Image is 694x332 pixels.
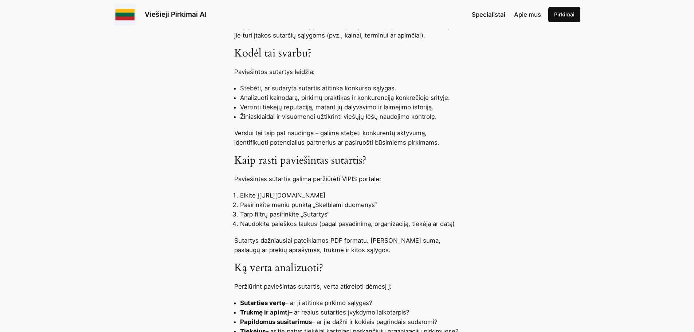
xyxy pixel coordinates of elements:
li: Analizuoti kainodarą, pirkimų praktikas ir konkurenciją konkrečioje srityje. [240,93,460,102]
a: [URL][DOMAIN_NAME] [259,192,325,199]
p: Taip pat skelbiami sutarčių pakeitimai, pratęsimai ar papildomi susitarimai, jei jie turi įtakos ... [234,21,460,40]
strong: Papildomus susitarimus [240,318,312,325]
a: Specialistai [472,10,505,19]
li: – ar jie dažni ir kokiais pagrindais sudaromi? [240,317,460,327]
span: Specialistai [472,11,505,18]
li: Tarp filtrų pasirinkite „Sutartys“ [240,210,460,219]
strong: Trukmę ir apimtį [240,309,289,316]
li: Stebėti, ar sudaryta sutartis atitinka konkurso sąlygas. [240,83,460,93]
p: Verslui tai taip pat naudinga – galima stebėti konkurentų aktyvumą, identifikuoti potencialius pa... [234,128,460,147]
li: Eikite į [240,191,460,200]
h3: Kodėl tai svarbu? [234,47,460,60]
p: Sutartys dažniausiai pateikiamos PDF formatu. [PERSON_NAME] suma, paslaugų ar prekių aprašymas, t... [234,236,460,255]
span: Apie mus [514,11,541,18]
a: Viešieji Pirkimai AI [145,10,207,19]
li: Naudokite paieškos laukus (pagal pavadinimą, organizaciją, tiekėją ar datą) [240,219,460,229]
h3: Ką verta analizuoti? [234,262,460,275]
a: Apie mus [514,10,541,19]
strong: Sutarties vertę [240,299,285,306]
a: Pirkimai [548,7,580,22]
li: Vertinti tiekėjų reputaciją, matant jų dalyvavimo ir laimėjimo istoriją. [240,102,460,112]
li: – ar ji atitinka pirkimo sąlygas? [240,298,460,308]
nav: Navigation [472,10,541,19]
h3: Kaip rasti paviešintas sutartis? [234,154,460,167]
li: Pasirinkite meniu punktą „Skelbiami duomenys“ [240,200,460,210]
img: Viešieji pirkimai logo [114,4,136,26]
p: Peržiūrint paviešintas sutartis, verta atkreipti dėmesį į: [234,282,460,291]
p: Paviešintos sutartys leidžia: [234,67,460,77]
li: Žiniasklaidai ir visuomenei užtikrinti viešųjų lėšų naudojimo kontrolę. [240,112,460,121]
li: – ar realus sutarties įvykdymo laikotarpis? [240,308,460,317]
p: Paviešintas sutartis galima peržiūrėti VIPIS portale: [234,174,460,184]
